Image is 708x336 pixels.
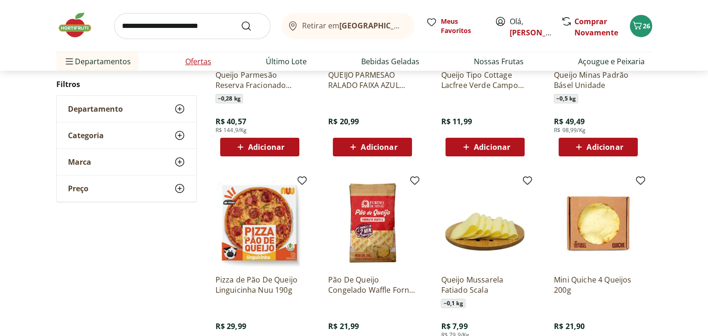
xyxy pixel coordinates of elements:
[574,16,618,38] a: Comprar Novamente
[302,21,405,30] span: Retirar em
[282,13,415,39] button: Retirar em[GEOGRAPHIC_DATA]/[GEOGRAPHIC_DATA]
[216,127,247,134] span: R$ 144,9/Kg
[554,116,585,127] span: R$ 49,49
[441,275,529,295] a: Queijo Mussarela Fatiado Scala
[554,321,585,331] span: R$ 21,90
[248,143,284,151] span: Adicionar
[216,94,243,103] span: ~ 0,28 kg
[216,70,304,90] a: Queijo Parmesão Reserva Fracionado [GEOGRAPHIC_DATA]
[441,70,529,90] a: Queijo Tipo Cottage Lacfree Verde Campo 200g
[57,175,196,201] button: Preço
[328,70,417,90] a: QUEIJO PARMESAO RALADO FAIXA AZUL 100GR
[333,138,412,156] button: Adicionar
[578,56,645,67] a: Açougue e Peixaria
[441,17,484,35] span: Meus Favoritos
[266,56,307,67] a: Último Lote
[216,179,304,267] img: Pizza de Pão De Queijo Linguicinha Nuu 190g
[361,143,397,151] span: Adicionar
[554,70,642,90] a: Queijo Minas Padrão Básel Unidade
[587,143,623,151] span: Adicionar
[554,179,642,267] img: Mini Quiche 4 Queijos 200g
[56,74,197,93] h2: Filtros
[554,275,642,295] a: Mini Quiche 4 Queijos 200g
[56,11,103,39] img: Hortifruti
[426,17,484,35] a: Meus Favoritos
[445,138,525,156] button: Adicionar
[68,104,123,113] span: Departamento
[68,183,88,193] span: Preço
[361,56,419,67] a: Bebidas Geladas
[64,50,131,73] span: Departamentos
[68,130,104,140] span: Categoria
[220,138,299,156] button: Adicionar
[339,20,496,31] b: [GEOGRAPHIC_DATA]/[GEOGRAPHIC_DATA]
[328,116,359,127] span: R$ 20,99
[510,16,551,38] span: Olá,
[328,321,359,331] span: R$ 21,99
[216,275,304,295] a: Pizza de Pão De Queijo Linguicinha Nuu 190g
[441,116,472,127] span: R$ 11,99
[185,56,211,67] a: Ofertas
[57,148,196,175] button: Marca
[241,20,263,32] button: Submit Search
[554,94,578,103] span: ~ 0,5 kg
[328,179,417,267] img: Pão De Queijo Congelado Waffle Forno De Minas Pacote 200G
[328,275,417,295] a: Pão De Queijo Congelado Waffle Forno De Minas Pacote 200G
[554,127,586,134] span: R$ 98,99/Kg
[510,27,570,38] a: [PERSON_NAME]
[441,179,529,267] img: Queijo Mussarela Fatiado Scala
[474,56,524,67] a: Nossas Frutas
[114,13,270,39] input: search
[64,50,75,73] button: Menu
[441,321,467,331] span: R$ 7,99
[57,95,196,121] button: Departamento
[68,157,91,166] span: Marca
[474,143,510,151] span: Adicionar
[216,116,246,127] span: R$ 40,57
[559,138,638,156] button: Adicionar
[441,299,465,308] span: ~ 0,1 kg
[57,122,196,148] button: Categoria
[630,15,652,37] button: Carrinho
[216,321,246,331] span: R$ 29,99
[643,21,650,30] span: 26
